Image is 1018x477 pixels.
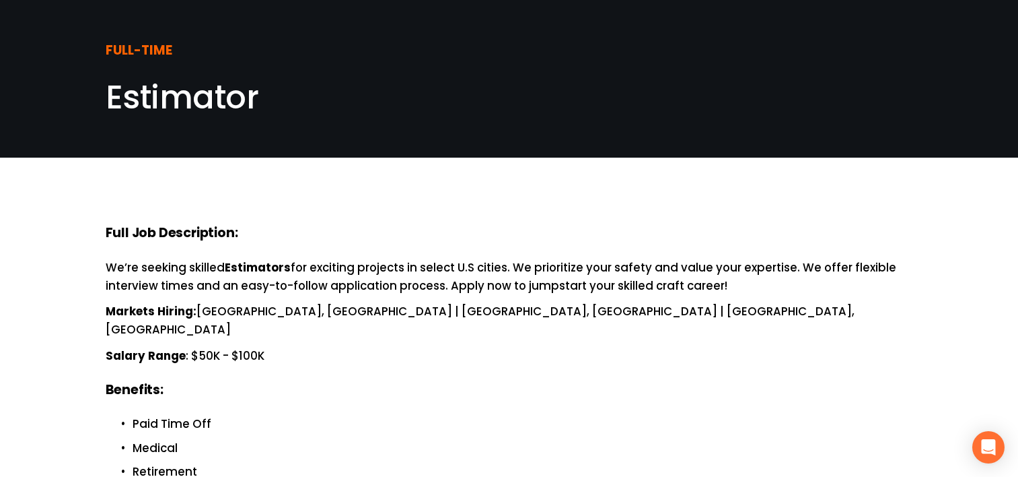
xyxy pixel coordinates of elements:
[106,224,238,242] strong: Full Job Description:
[106,347,913,365] p: : $50K - $100K
[106,348,186,364] strong: Salary Range
[106,41,172,59] strong: FULL-TIME
[106,381,163,399] strong: Benefits:
[972,431,1005,464] div: Open Intercom Messenger
[225,259,291,276] strong: Estimators
[106,303,196,319] strong: Markets Hiring:
[133,415,913,433] p: Paid Time Off
[106,303,913,339] p: [GEOGRAPHIC_DATA], [GEOGRAPHIC_DATA] | [GEOGRAPHIC_DATA], [GEOGRAPHIC_DATA] | [GEOGRAPHIC_DATA], ...
[106,259,913,295] p: We’re seeking skilled for exciting projects in select U.S cities. We prioritize your safety and v...
[133,439,913,457] p: Medical
[106,75,259,120] span: Estimator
